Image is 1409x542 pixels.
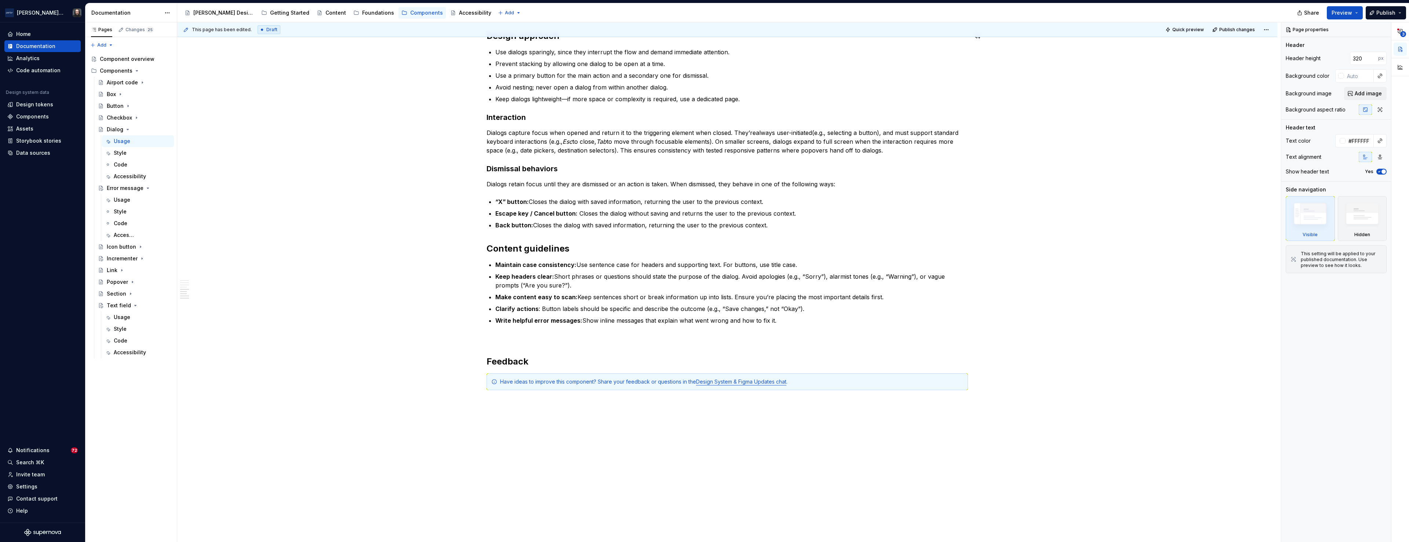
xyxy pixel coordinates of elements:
commenthighlight: Closes the dialog with saved information, returning the user to the previous context. [495,198,763,205]
a: [PERSON_NAME] Design [182,7,257,19]
div: Icon button [107,243,136,250]
div: Side navigation [1286,186,1326,193]
a: Code [102,159,174,171]
div: Data sources [16,149,50,157]
a: Home [4,28,81,40]
div: Search ⌘K [16,459,44,466]
a: Usage [102,135,174,147]
a: Style [102,147,174,159]
div: [PERSON_NAME] Design [193,9,254,17]
a: Box [95,88,174,100]
div: Airport code [107,79,138,86]
div: Settings [16,483,37,490]
div: Link [107,267,117,274]
button: Contact support [4,493,81,505]
a: Foundations [350,7,397,19]
h3: Interaction [487,112,968,122]
div: Background color [1286,72,1329,80]
button: Add image [1344,87,1387,100]
div: Code [114,161,127,168]
p: Show inline messages that explain what went wrong and how to fix it. [495,316,968,325]
p: Dialogs capture focus when opened and return it to the triggering element when closed. They’re (e... [487,128,968,155]
button: Add [496,8,523,18]
div: Have ideas to improve this component? Share your feedback or questions in the . [500,378,963,385]
button: Publish changes [1210,25,1258,35]
strong: Clarify actions [495,305,539,312]
div: Design system data [6,89,49,95]
div: Code automation [16,67,61,74]
div: Contact support [16,495,58,502]
div: Notifications [16,447,50,454]
div: Header text [1286,124,1315,131]
p: Closes the dialog without saving and returns the user to the previous context. [495,209,968,218]
p: Keep dialogs lightweight—if more space or complexity is required, use a dedicated page. [495,95,968,103]
div: Code [114,220,127,227]
span: This page has been edited. [192,27,252,33]
div: Incrementer [107,255,138,262]
em: Esc [562,138,572,145]
button: Search ⌘K [4,457,81,468]
a: Components [4,111,81,122]
span: 25 [146,27,154,33]
a: Checkbox [95,112,174,124]
button: Preview [1327,6,1363,19]
strong: Back button: [495,221,533,229]
span: 72 [71,447,78,453]
span: Preview [1332,9,1352,17]
span: Publish [1376,9,1395,17]
commenthighlight: Dismissal behaviors [487,164,558,173]
div: Background image [1286,90,1332,97]
div: Hidden [1354,232,1370,238]
strong: “X” button: [495,198,529,205]
p: : Button labels should be specific and describe the outcome (e.g., “Save changes,” not “Okay”). [495,304,968,313]
div: Usage [114,138,130,145]
div: Help [16,507,28,514]
strong: Make content easy to scan: [495,293,578,301]
span: Draft [266,27,277,33]
p: Prevent stacking by allowing one dialog to be open at a time. [495,59,968,68]
img: Teunis Vorsteveld [73,8,81,17]
span: Add [505,10,514,16]
div: Documentation [91,9,161,17]
button: Publish [1366,6,1406,19]
a: Popover [95,276,174,288]
button: Add [88,40,116,50]
button: Notifications72 [4,444,81,456]
a: Code automation [4,65,81,76]
div: Component overview [100,55,154,63]
div: Foundations [362,9,394,17]
div: Page tree [88,53,174,358]
div: Code [114,337,127,344]
div: Analytics [16,55,40,62]
commenthighlight: Dialogs retain focus until they are dismissed or an action is taken. When dismissed, they behave ... [487,180,835,188]
div: Background aspect ratio [1286,106,1346,113]
p: Closes the dialog with saved information, returning the user to the previous context. [495,221,968,230]
span: 3 [1400,31,1406,37]
a: Icon button [95,241,174,253]
span: Publish changes [1219,27,1255,33]
div: Popover [107,278,128,286]
a: Accessibility [447,7,494,19]
div: Accessibility [114,173,146,180]
commenthighlight: always user-initiated [756,129,812,136]
div: Page tree [182,6,494,20]
a: Usage [102,311,174,323]
a: Invite team [4,469,81,480]
a: Error message [95,182,174,194]
p: Use a primary button for the main action and a secondary one for dismissal. [495,71,968,80]
div: Section [107,290,126,297]
div: Components [16,113,49,120]
a: Data sources [4,147,81,159]
div: Changes [125,27,154,33]
div: This setting will be applied to your published documentation. Use preview to see how it looks. [1301,251,1382,268]
h2: Feedback [487,356,968,367]
button: Quick preview [1163,25,1207,35]
div: Error message [107,184,143,192]
strong: Keep headers clear: [495,273,554,280]
a: Content [314,7,349,19]
a: Text field [95,300,174,311]
div: Style [114,149,127,157]
a: Button [95,100,174,112]
strong: Escape key / Cancel button: [495,210,578,217]
a: Style [102,206,174,217]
